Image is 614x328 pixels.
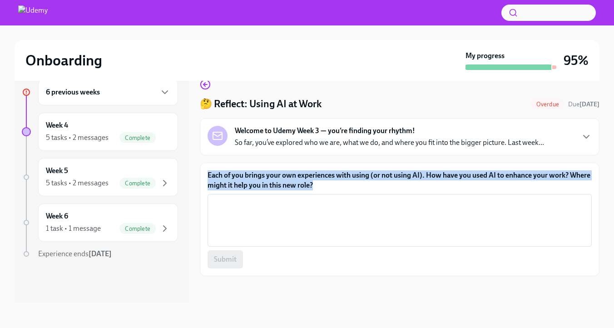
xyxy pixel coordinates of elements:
span: Overdue [531,101,564,108]
strong: Welcome to Udemy Week 3 — you’re finding your rhythm! [235,126,415,136]
span: Complete [119,134,156,141]
span: August 31st, 2025 06:30 [568,100,599,109]
h2: Onboarding [25,51,102,70]
p: So far, you’ve explored who we are, what we do, and where you fit into the bigger picture. Last w... [235,138,544,148]
strong: [DATE] [89,249,112,258]
h3: 95% [564,52,589,69]
div: 6 previous weeks [38,79,178,105]
h4: 🤔 Reflect: Using AI at Work [200,97,322,111]
div: 5 tasks • 2 messages [46,178,109,188]
label: Each of you brings your own experiences with using (or not using AI). How have you used AI to enh... [208,170,592,190]
span: Complete [119,225,156,232]
h6: Week 5 [46,166,68,176]
div: 5 tasks • 2 messages [46,133,109,143]
img: Udemy [18,5,48,20]
h6: Week 4 [46,120,68,130]
strong: My progress [465,51,505,61]
h6: Week 6 [46,211,68,221]
a: Week 45 tasks • 2 messagesComplete [22,113,178,151]
h6: 6 previous weeks [46,87,100,97]
span: Complete [119,180,156,187]
strong: [DATE] [579,100,599,108]
a: Week 61 task • 1 messageComplete [22,204,178,242]
span: Due [568,100,599,108]
div: 1 task • 1 message [46,224,101,234]
a: Week 55 tasks • 2 messagesComplete [22,158,178,196]
span: Experience ends [38,249,112,258]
